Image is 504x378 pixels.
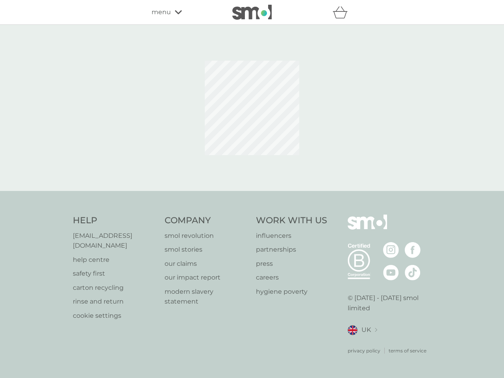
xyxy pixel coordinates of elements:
img: visit the smol Tiktok page [405,265,421,280]
p: © [DATE] - [DATE] smol limited [348,293,432,313]
a: safety first [73,269,157,279]
a: help centre [73,255,157,265]
img: visit the smol Instagram page [383,242,399,258]
img: smol [348,215,387,241]
a: terms of service [389,347,426,354]
h4: Company [165,215,248,227]
img: smol [232,5,272,20]
a: influencers [256,231,327,241]
a: our impact report [165,272,248,283]
img: visit the smol Youtube page [383,265,399,280]
span: UK [361,325,371,335]
a: careers [256,272,327,283]
a: rinse and return [73,296,157,307]
a: hygiene poverty [256,287,327,297]
a: smol revolution [165,231,248,241]
a: our claims [165,259,248,269]
img: select a new location [375,328,377,332]
div: basket [333,4,352,20]
a: cookie settings [73,311,157,321]
a: press [256,259,327,269]
img: UK flag [348,325,358,335]
a: smol stories [165,245,248,255]
a: privacy policy [348,347,380,354]
a: carton recycling [73,283,157,293]
h4: Work With Us [256,215,327,227]
a: [EMAIL_ADDRESS][DOMAIN_NAME] [73,231,157,251]
h4: Help [73,215,157,227]
a: modern slavery statement [165,287,248,307]
a: partnerships [256,245,327,255]
span: menu [152,7,171,17]
img: visit the smol Facebook page [405,242,421,258]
